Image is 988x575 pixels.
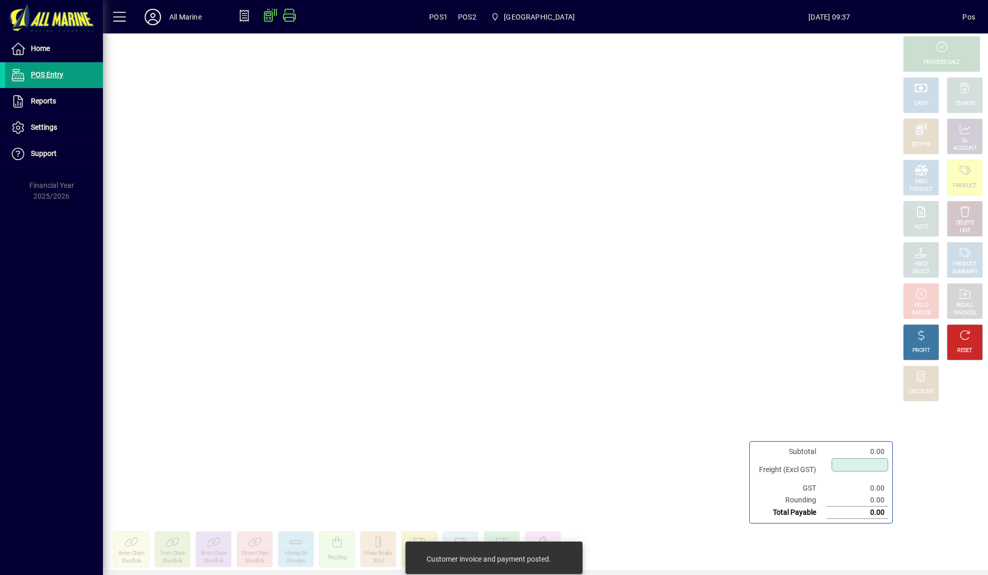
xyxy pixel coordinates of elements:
div: 10mm Chain [240,550,269,557]
div: 8mm Chain [201,550,227,557]
div: Meas Beake [364,550,392,557]
span: Home [31,44,50,53]
span: [GEOGRAPHIC_DATA] [504,9,575,25]
div: DELETE [956,219,974,227]
div: CASH [914,100,928,108]
div: INVOICE [911,309,930,317]
div: 7mm Chain [160,550,186,557]
div: PRODUCT [953,182,976,190]
div: Shortlink [204,557,224,565]
span: Support [31,149,57,158]
td: 0.00 [826,482,888,494]
span: Settings [31,123,57,131]
div: INVOICES [954,309,976,317]
div: 30ml [373,557,384,565]
div: PRICE [914,260,928,268]
div: PRODUCT [909,186,932,194]
span: POS1 [429,9,448,25]
div: EFTPOS [912,141,931,149]
td: Subtotal [754,446,826,458]
div: 6mm Chain [118,550,145,557]
div: CHARGE [955,100,975,108]
div: ACCOUNT [953,145,977,152]
span: POS Entry [31,71,63,79]
div: NOTE [914,223,928,231]
td: Total Payable [754,507,826,519]
td: 0.00 [826,446,888,458]
td: GST [754,482,826,494]
span: POS2 [458,9,477,25]
button: Profile [136,8,169,26]
div: Shortlink [245,557,265,565]
div: LINE [960,227,970,235]
div: All Marine [169,9,202,25]
td: 0.00 [826,494,888,507]
a: Settings [5,115,103,141]
div: Mixing Sti [285,550,307,557]
td: 0.00 [826,507,888,519]
div: SELECT [912,268,930,276]
div: HOLD [914,302,928,309]
div: MISC [915,178,927,186]
div: RESET [957,347,973,355]
div: DISCOUNT [909,388,933,396]
div: RECALL [956,302,974,309]
div: PROCESS SALE [924,59,960,66]
div: PRODUCT [953,260,976,268]
span: [DATE] 09:37 [696,9,962,25]
div: Customer invoice and payment posted. [427,554,551,564]
td: Rounding [754,494,826,507]
div: Rag Bag [328,554,346,562]
div: Shortlink [163,557,183,565]
a: Reports [5,89,103,114]
span: Port Road [487,8,579,26]
a: Home [5,36,103,62]
div: Pos [962,9,975,25]
div: Wooden [287,557,305,565]
td: Freight (Excl GST) [754,458,826,482]
div: GL [962,137,968,145]
div: PROFIT [912,347,930,355]
div: Shortlink [121,557,142,565]
span: Reports [31,97,56,105]
a: Support [5,141,103,167]
div: SUMMARY [952,268,978,276]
